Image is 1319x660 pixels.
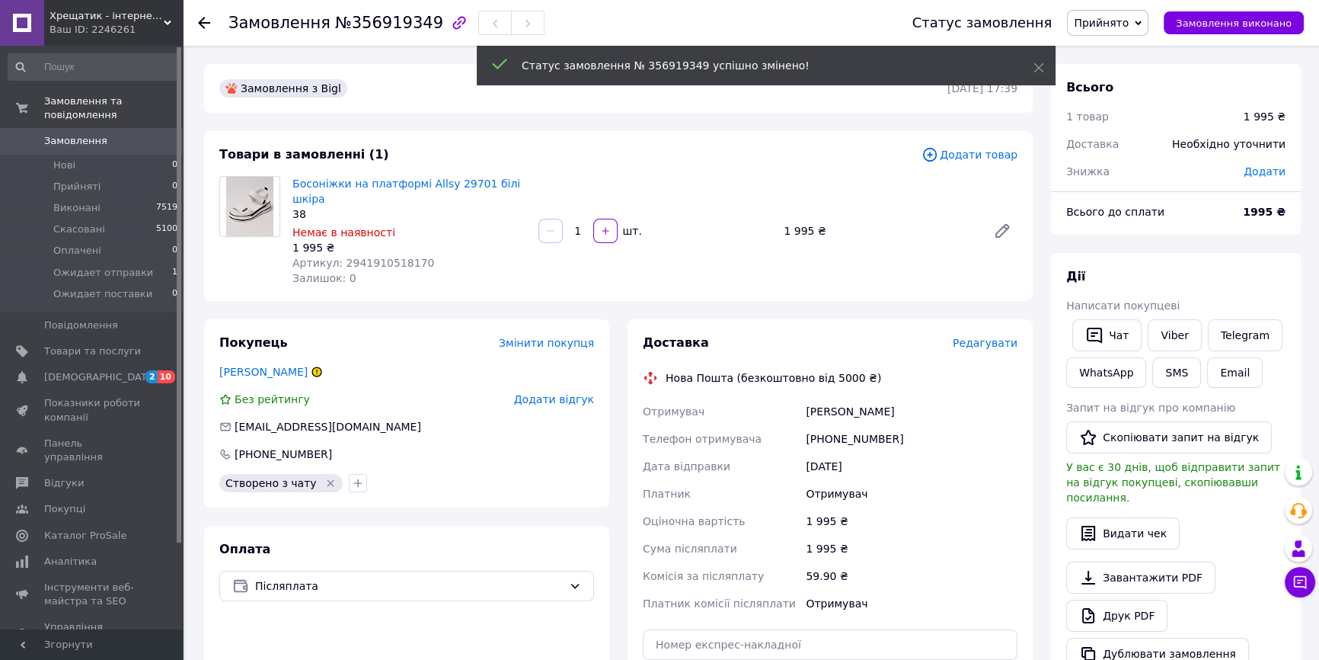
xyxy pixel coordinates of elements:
span: Телефон отримувача [643,433,762,445]
span: Ожидает отправки [53,266,153,280]
div: 1 995 ₴ [803,535,1020,562]
span: 2 [145,370,158,383]
a: Босоніжки на платформі Allsy 29701 білі шкіра [292,178,520,205]
span: [DEMOGRAPHIC_DATA] [44,370,157,384]
span: Покупець [219,335,288,350]
span: Отримувач [643,405,704,418]
div: [DATE] [803,453,1020,480]
span: 0 [172,159,177,172]
span: Оціночна вартість [643,515,745,527]
span: Хрещатик - інтернет магазин взуття [50,9,164,23]
div: 1 995 ₴ [1244,109,1285,124]
span: Змінити покупця [499,337,594,349]
div: Ваш ID: 2246261 [50,23,183,37]
button: Замовлення виконано [1164,11,1304,34]
span: Замовлення [228,14,331,32]
span: Редагувати [953,337,1017,349]
div: 1 995 ₴ [803,508,1020,535]
button: SMS [1152,357,1201,388]
button: Email [1207,357,1263,388]
span: 5100 [156,223,177,236]
span: Немає в наявності [292,226,395,239]
span: Запит на відгук про компанію [1066,402,1235,414]
div: Отримувач [803,590,1020,617]
span: Додати товар [921,146,1017,163]
div: Повернутися назад [198,15,210,30]
span: [EMAIL_ADDRESS][DOMAIN_NAME] [235,421,421,433]
span: Прийняті [53,180,101,194]
span: 0 [172,287,177,301]
span: Показники роботи компанії [44,396,141,424]
span: Залишок: 0 [292,272,356,284]
div: [PHONE_NUMBER] [233,447,334,462]
span: Панель управління [44,437,141,464]
div: Отримувач [803,480,1020,508]
span: 7519 [156,201,177,215]
input: Номер експрес-накладної [643,630,1017,660]
input: Пошук [8,53,179,81]
a: Редагувати [987,216,1017,246]
div: шт. [619,223,644,239]
span: Товари в замовленні (1) [219,147,389,162]
span: 0 [172,244,177,258]
span: 1 товар [1066,111,1109,123]
span: У вас є 30 днів, щоб відправити запит на відгук покупцеві, скопіювавши посилання. [1066,461,1280,504]
span: Прийнято [1074,17,1129,29]
span: Доставка [643,335,709,350]
span: 1 [172,266,177,280]
a: Завантажити PDF [1066,562,1215,594]
div: 1 995 ₴ [778,220,981,242]
span: Платник [643,488,691,500]
span: №356919349 [335,14,443,32]
div: Статус замовлення № 356919349 успішно змінено! [522,58,995,73]
div: 59.90 ₴ [803,562,1020,590]
span: Дата відправки [643,460,730,473]
div: [PHONE_NUMBER] [803,425,1020,453]
span: 10 [158,370,175,383]
span: Управління сайтом [44,620,141,648]
div: Статус замовлення [912,15,1052,30]
span: Аналітика [44,555,97,569]
span: Виконані [53,201,101,215]
button: Скопіювати запит на відгук [1066,421,1272,453]
span: Оплачені [53,244,101,258]
a: Telegram [1208,319,1282,351]
span: Дії [1066,269,1085,284]
span: Доставка [1066,138,1119,150]
div: 38 [292,207,526,222]
span: Замовлення [44,134,107,148]
span: Всього до сплати [1066,206,1164,218]
b: 1995 ₴ [1243,206,1285,218]
span: Створено з чату [225,477,317,489]
span: Сума післяплати [643,543,737,555]
span: Замовлення та повідомлення [44,95,183,122]
span: Повідомлення [44,319,118,332]
span: Платник комісії післяплати [643,598,796,610]
span: Замовлення виконано [1176,18,1292,29]
span: Нові [53,159,75,172]
button: Видати чек [1066,517,1180,549]
span: Додати [1244,165,1285,178]
span: Післяплата [255,578,563,594]
span: Товари та послуги [44,344,141,358]
span: Всього [1066,80,1113,95]
span: Без рейтингу [235,393,310,405]
div: [PERSON_NAME] [803,398,1020,425]
span: Відгуки [44,476,84,490]
span: 0 [172,180,177,194]
span: Покупці [44,502,85,516]
span: Комісія за післяплату [643,570,764,582]
span: Оплата [219,542,270,556]
button: Чат з покупцем [1285,567,1315,598]
div: 1 995 ₴ [292,240,526,255]
svg: Видалити мітку [324,477,337,489]
a: [PERSON_NAME] [219,366,308,378]
a: WhatsApp [1066,357,1146,388]
span: Інструменти веб-майстра та SEO [44,581,141,608]
span: Написати покупцеві [1066,300,1180,312]
button: Чат [1072,319,1142,351]
a: Друк PDF [1066,600,1167,632]
span: Додати відгук [514,393,594,405]
img: Босоніжки на платформі Allsy 29701 білі шкіра [226,177,273,236]
span: Каталог ProSale [44,529,126,543]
